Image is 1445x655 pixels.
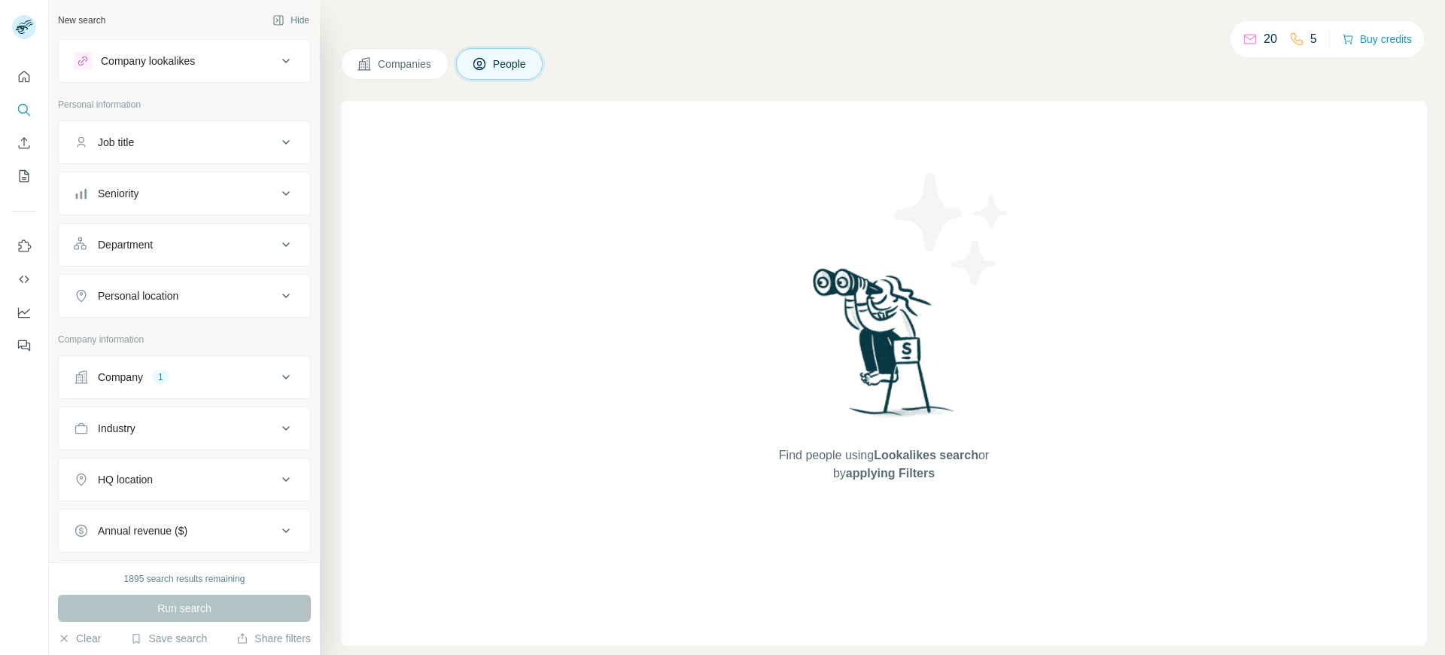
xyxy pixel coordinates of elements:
button: Save search [130,631,207,646]
img: Surfe Illustration - Stars [884,161,1020,297]
h4: Search [341,18,1427,39]
div: New search [58,14,105,27]
p: 20 [1264,30,1277,48]
button: Buy credits [1342,29,1412,50]
span: Companies [378,56,433,72]
button: Use Surfe API [12,266,36,293]
div: Seniority [98,186,138,201]
span: Find people using or by [763,446,1004,483]
div: Industry [98,421,135,436]
button: HQ location [59,462,310,498]
div: 1 [152,370,169,384]
div: 1895 search results remaining [124,572,245,586]
p: 5 [1310,30,1317,48]
button: My lists [12,163,36,190]
div: Department [98,237,153,252]
button: Use Surfe on LinkedIn [12,233,36,260]
button: Dashboard [12,299,36,326]
button: Share filters [236,631,311,646]
button: Enrich CSV [12,129,36,157]
button: Company1 [59,359,310,395]
button: Quick start [12,63,36,90]
button: Department [59,227,310,263]
span: applying Filters [846,467,935,480]
div: Annual revenue ($) [98,523,187,538]
p: Personal information [58,98,311,111]
div: Job title [98,135,134,150]
button: Search [12,96,36,123]
span: Lookalikes search [874,449,978,462]
div: Company [98,370,143,385]
span: People [493,56,528,72]
button: Job title [59,124,310,160]
img: Surfe Illustration - Woman searching with binoculars [806,264,963,432]
button: Company lookalikes [59,43,310,79]
button: Personal location [59,278,310,314]
button: Annual revenue ($) [59,513,310,549]
button: Seniority [59,175,310,212]
button: Feedback [12,332,36,359]
button: Industry [59,410,310,446]
button: Clear [58,631,101,646]
div: HQ location [98,472,153,487]
div: Company lookalikes [101,53,195,69]
p: Company information [58,333,311,346]
div: Personal location [98,288,178,303]
button: Hide [262,9,320,32]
